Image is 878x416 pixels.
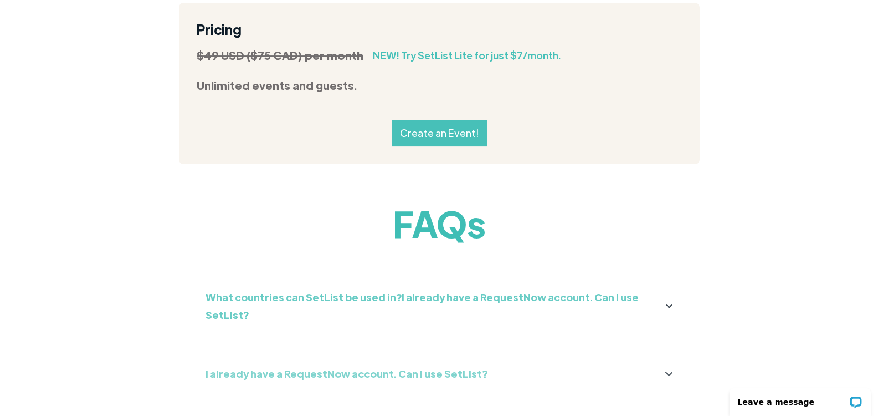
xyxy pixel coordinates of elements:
strong: Unlimited events and guests. [197,79,357,93]
div: NEW! Try SetList Lite for just $7/month. [373,48,561,65]
img: down arrow [665,372,672,376]
h1: FAQs [179,201,700,245]
strong: Pricing [197,21,242,38]
strong: What countries can SetList be used in?I already have a RequestNow account. Can I use SetList? [206,291,639,321]
strong: $49 USD ($75 CAD) per month [197,49,363,63]
iframe: LiveChat chat widget [722,381,878,416]
a: Create an Event! [392,120,487,147]
img: dropdown icon [665,305,672,308]
strong: I already have a RequestNow account. Can I use SetList? [206,368,487,381]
